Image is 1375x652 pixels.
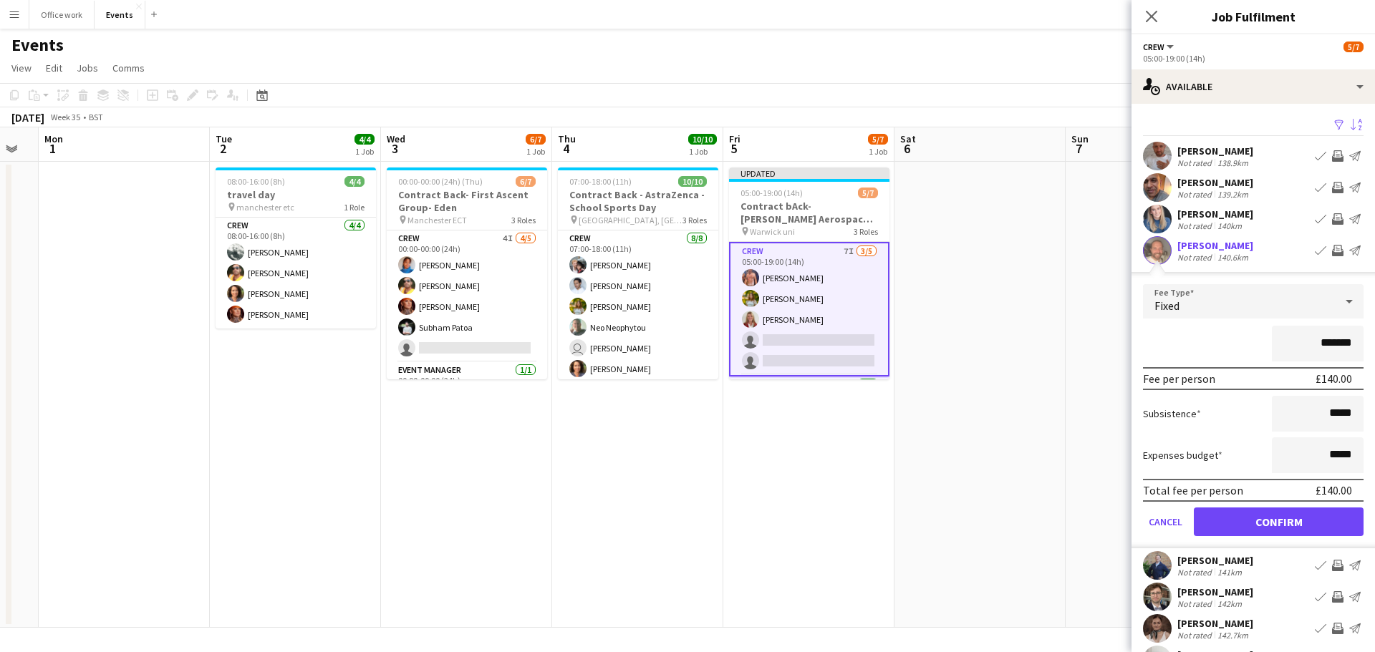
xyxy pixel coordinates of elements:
span: View [11,62,32,74]
div: [PERSON_NAME] [1177,554,1253,567]
span: 05:00-19:00 (14h) [740,188,803,198]
span: 10/10 [688,134,717,145]
div: [PERSON_NAME] [1177,239,1253,252]
span: 3 Roles [511,215,536,225]
h1: Events [11,34,64,56]
span: Fixed [1154,298,1179,313]
span: manchester etc [236,202,294,213]
span: Sun [1071,132,1089,145]
div: Not rated [1177,598,1215,609]
div: [PERSON_NAME] [1177,176,1253,189]
app-card-role: Crew7I3/505:00-19:00 (14h)[PERSON_NAME][PERSON_NAME][PERSON_NAME] [729,242,889,376]
app-card-role: Event Manager1/100:00-00:00 (24h) [387,362,547,411]
span: 4/4 [344,176,365,187]
h3: Contract Back- First Ascent Group- Eden [387,188,547,214]
app-card-role: Crew8/807:00-18:00 (11h)[PERSON_NAME][PERSON_NAME][PERSON_NAME]Neo Neophytou [PERSON_NAME][PERSON... [558,230,718,424]
span: Thu [558,132,576,145]
app-card-role: Event Manager1/1 [729,376,889,425]
div: Not rated [1177,567,1215,578]
div: [DATE] [11,110,44,125]
button: Office work [29,1,95,29]
app-card-role: Crew4I4/500:00-00:00 (24h)[PERSON_NAME][PERSON_NAME][PERSON_NAME]Subham Patoa [387,230,547,362]
label: Expenses budget [1143,449,1222,462]
span: Sat [900,132,916,145]
app-job-card: 08:00-16:00 (8h)4/4travel day manchester etc1 RoleCrew4/408:00-16:00 (8h)[PERSON_NAME][PERSON_NAM... [216,167,376,329]
span: 1 Role [344,202,365,213]
div: 1 Job [869,146,887,157]
h3: travel day [216,188,376,201]
div: Available [1132,69,1375,104]
h3: Contract Back - AstraZenca - School Sports Day [558,188,718,214]
app-job-card: Updated05:00-19:00 (14h)5/7Contract bAck-[PERSON_NAME] Aerospace- Diamond dome Warwick uni3 Roles... [729,167,889,379]
span: 10/10 [678,176,707,187]
div: 138.9km [1215,157,1251,168]
span: 5/7 [858,188,878,198]
span: 7 [1069,140,1089,157]
div: 142.7km [1215,630,1251,641]
span: 3 [385,140,405,157]
a: Edit [40,59,68,77]
app-card-role: Crew4/408:00-16:00 (8h)[PERSON_NAME][PERSON_NAME][PERSON_NAME][PERSON_NAME] [216,218,376,329]
span: 08:00-16:00 (8h) [227,176,285,187]
span: 3 Roles [682,215,707,225]
div: Total fee per person [1143,483,1243,497]
span: Tue [216,132,232,145]
a: Jobs [71,59,104,77]
div: 1 Job [526,146,545,157]
span: 5/7 [1343,42,1364,52]
div: [PERSON_NAME] [1177,617,1253,630]
span: 6 [898,140,916,157]
div: Updated [729,167,889,179]
span: Fri [729,132,740,145]
div: BST [89,112,103,122]
span: Manchester ECT [407,215,467,225]
span: Week 35 [47,112,83,122]
span: 4/4 [354,134,375,145]
button: Crew [1143,42,1176,52]
div: 142km [1215,598,1245,609]
span: 4 [556,140,576,157]
div: Not rated [1177,220,1215,231]
div: 141km [1215,567,1245,578]
div: 139.2km [1215,189,1251,200]
div: 1 Job [355,146,374,157]
h3: Job Fulfilment [1132,7,1375,26]
button: Events [95,1,145,29]
span: Mon [44,132,63,145]
div: Not rated [1177,157,1215,168]
div: [PERSON_NAME] [1177,585,1253,598]
span: 6/7 [526,134,546,145]
div: [PERSON_NAME] [1177,145,1253,157]
span: Jobs [77,62,98,74]
label: Subsistence [1143,407,1201,420]
div: [PERSON_NAME] [1177,208,1253,220]
span: Comms [112,62,145,74]
span: 1 [42,140,63,157]
span: [GEOGRAPHIC_DATA], [GEOGRAPHIC_DATA], [GEOGRAPHIC_DATA], [GEOGRAPHIC_DATA] [579,215,682,225]
span: 00:00-00:00 (24h) (Thu) [398,176,483,187]
app-job-card: 07:00-18:00 (11h)10/10Contract Back - AstraZenca - School Sports Day [GEOGRAPHIC_DATA], [GEOGRAPH... [558,167,718,379]
span: 5/7 [868,134,888,145]
span: Warwick uni [750,226,795,237]
div: Fee per person [1143,371,1215,386]
div: Not rated [1177,189,1215,200]
div: £140.00 [1316,371,1352,386]
span: 2 [213,140,232,157]
div: Not rated [1177,252,1215,263]
span: Wed [387,132,405,145]
h3: Contract bAck-[PERSON_NAME] Aerospace- Diamond dome [729,200,889,225]
span: 6/7 [516,176,536,187]
div: 1 Job [689,146,716,157]
span: Edit [46,62,62,74]
a: View [6,59,37,77]
button: Confirm [1194,507,1364,536]
span: 5 [727,140,740,157]
div: Not rated [1177,630,1215,641]
div: 140km [1215,220,1245,231]
app-job-card: 00:00-00:00 (24h) (Thu)6/7Contract Back- First Ascent Group- Eden Manchester ECT3 RolesCrew4I4/50... [387,167,547,379]
a: Comms [107,59,150,77]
